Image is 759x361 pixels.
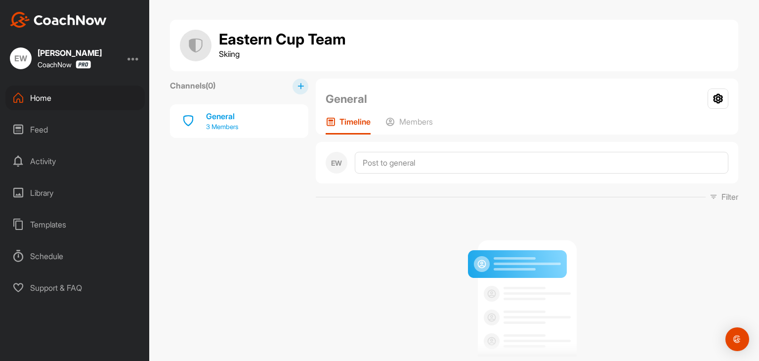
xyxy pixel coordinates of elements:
div: Templates [5,212,145,237]
label: Channels ( 0 ) [170,80,215,91]
img: CoachNow Pro [76,60,91,69]
p: 3 Members [206,122,238,132]
div: Support & FAQ [5,275,145,300]
img: group [180,30,211,61]
div: Library [5,180,145,205]
div: EW [10,47,32,69]
p: Members [399,117,433,127]
p: Filter [721,191,738,203]
img: CoachNow [10,12,107,28]
h2: General [326,90,367,107]
img: null result [465,232,589,357]
div: Open Intercom Messenger [725,327,749,351]
div: Home [5,86,145,110]
h1: Eastern Cup Team [219,31,346,48]
div: [PERSON_NAME] [38,49,102,57]
div: Feed [5,117,145,142]
div: Schedule [5,244,145,269]
p: Skiing [219,48,346,60]
div: Activity [5,149,145,174]
div: General [206,110,238,122]
div: CoachNow [38,60,91,69]
div: EW [326,152,347,174]
p: Timeline [339,117,371,127]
